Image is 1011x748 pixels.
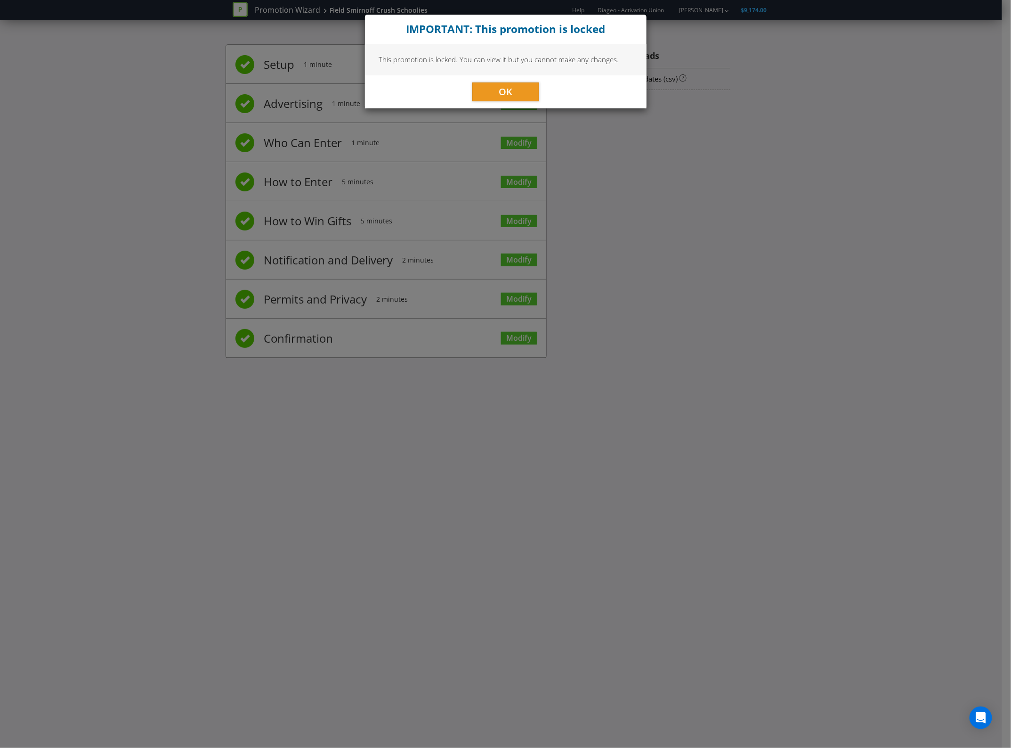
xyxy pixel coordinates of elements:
div: Close [365,15,647,44]
span: OK [499,85,512,98]
strong: IMPORTANT: This promotion is locked [406,22,605,36]
div: Open Intercom Messenger [970,707,992,729]
div: This promotion is locked. You can view it but you cannot make any changes. [365,44,647,75]
button: OK [472,82,539,101]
